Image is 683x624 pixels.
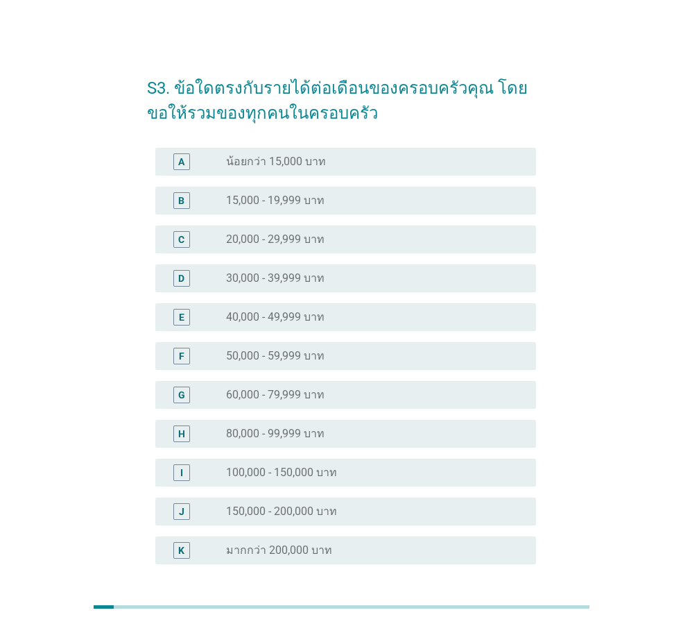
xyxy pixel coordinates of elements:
label: 20,000 - 29,999 บาท [226,233,325,246]
div: I [180,465,183,480]
label: 40,000 - 49,999 บาท [226,310,325,324]
div: E [179,310,184,324]
label: 30,000 - 39,999 บาท [226,271,325,285]
label: มากกว่า 200,000 บาท [226,543,332,557]
label: 15,000 - 19,999 บาท [226,194,325,208]
label: 60,000 - 79,999 บาท [226,388,325,402]
div: H [178,426,185,441]
div: C [178,232,184,246]
div: A [178,154,184,169]
div: G [178,387,185,402]
label: 80,000 - 99,999 บาท [226,427,325,441]
div: F [179,348,184,363]
h2: S3. ข้อใดตรงกับรายได้ต่อเดือนของครอบครัวคุณ โดยขอให้รวมของทุกคนในครอบครัว [147,62,536,126]
label: 50,000 - 59,999 บาท [226,349,325,363]
div: J [179,504,184,518]
label: น้อยกว่า 15,000 บาท [226,155,326,169]
div: K [178,543,184,557]
div: D [178,271,184,285]
label: 150,000 - 200,000 บาท [226,505,337,518]
label: 100,000 - 150,000 บาท [226,466,337,480]
div: B [178,193,184,208]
